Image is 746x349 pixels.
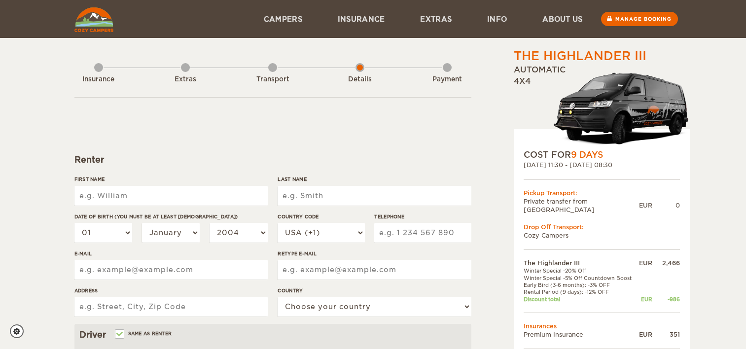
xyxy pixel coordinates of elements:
input: e.g. example@example.com [74,260,268,279]
input: Same as renter [116,332,122,338]
img: Cozy Campers [74,7,113,32]
input: e.g. 1 234 567 890 [374,223,471,243]
div: Transport [246,75,300,84]
td: Winter Special -5% Off Countdown Boost [524,275,637,281]
div: Pickup Transport: [524,189,680,197]
td: Discount total [524,296,637,303]
td: The Highlander III [524,259,637,267]
label: Country Code [278,213,364,220]
div: 351 [652,330,680,339]
td: Early Bird (3-6 months): -3% OFF [524,281,637,288]
td: Rental Period (9 days): -12% OFF [524,288,637,295]
div: COST FOR [524,149,680,161]
label: First Name [74,175,268,183]
div: EUR [637,296,652,303]
div: EUR [637,330,652,339]
div: Insurance [71,75,126,84]
label: E-mail [74,250,268,257]
div: Details [333,75,387,84]
input: e.g. example@example.com [278,260,471,279]
input: e.g. Street, City, Zip Code [74,297,268,316]
label: Telephone [374,213,471,220]
a: Manage booking [601,12,678,26]
div: Extras [158,75,213,84]
div: EUR [639,201,652,209]
div: The Highlander III [514,48,646,65]
label: Same as renter [116,329,172,338]
label: Retype E-mail [278,250,471,257]
div: 0 [652,201,680,209]
div: EUR [637,259,652,267]
a: Cookie settings [10,324,30,338]
div: Renter [74,154,471,166]
td: Private transfer from [GEOGRAPHIC_DATA] [524,197,639,214]
td: Winter Special -20% Off [524,267,637,274]
div: Driver [79,329,466,341]
td: Insurances [524,322,680,330]
div: Payment [420,75,474,84]
label: Country [278,287,471,294]
td: Premium Insurance [524,330,637,339]
input: e.g. William [74,186,268,206]
div: Drop Off Transport: [524,223,680,231]
div: -986 [652,296,680,303]
td: Cozy Campers [524,231,680,240]
span: 9 Days [571,150,603,160]
img: stor-langur-4.png [553,68,690,149]
input: e.g. Smith [278,186,471,206]
label: Address [74,287,268,294]
div: Automatic 4x4 [514,65,690,149]
div: 2,466 [652,259,680,267]
div: [DATE] 11:30 - [DATE] 08:30 [524,161,680,169]
label: Last Name [278,175,471,183]
label: Date of birth (You must be at least [DEMOGRAPHIC_DATA]) [74,213,268,220]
